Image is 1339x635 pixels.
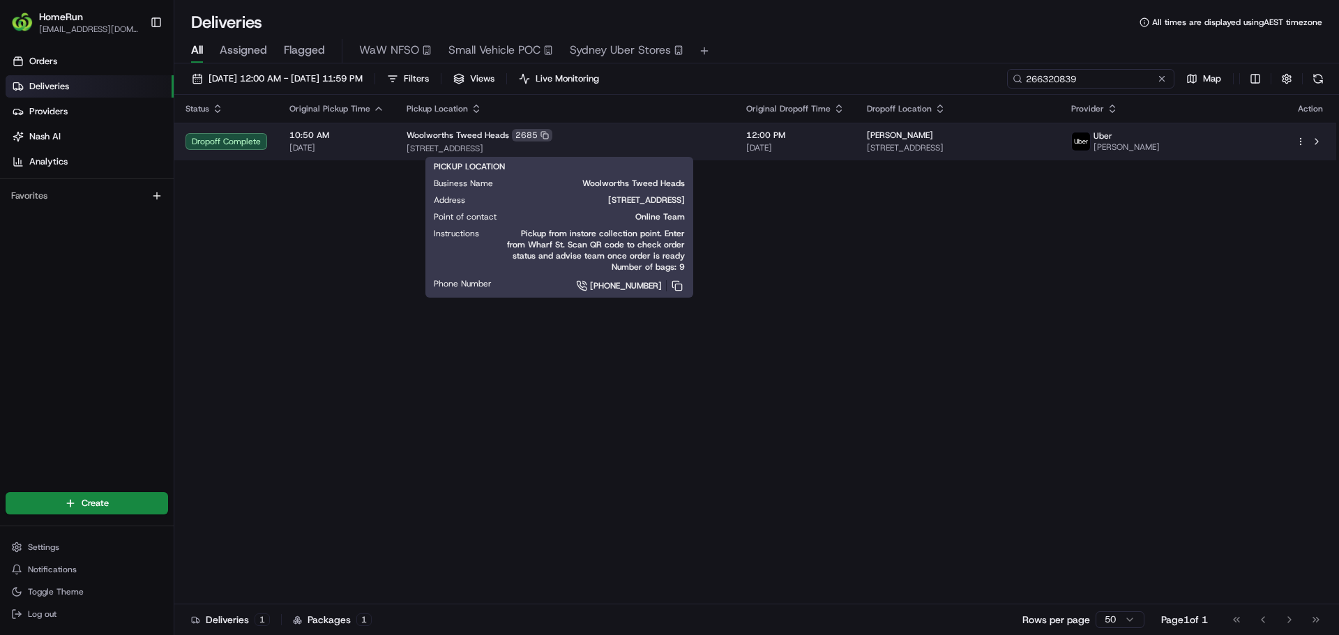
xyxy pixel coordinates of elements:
[434,194,465,206] span: Address
[514,278,685,293] a: [PHONE_NUMBER]
[29,155,68,168] span: Analytics
[487,194,685,206] span: [STREET_ADDRESS]
[536,72,599,85] span: Live Monitoring
[434,178,493,189] span: Business Name
[28,564,77,575] span: Notifications
[14,204,25,215] div: 📗
[867,130,933,141] span: [PERSON_NAME]
[139,236,169,247] span: Pylon
[209,72,363,85] span: [DATE] 12:00 AM - [DATE] 11:59 PM
[381,69,435,89] button: Filters
[289,130,384,141] span: 10:50 AM
[28,202,107,216] span: Knowledge Base
[82,497,109,510] span: Create
[237,137,254,154] button: Start new chat
[220,42,267,59] span: Assigned
[14,14,42,42] img: Nash
[289,142,384,153] span: [DATE]
[6,604,168,624] button: Log out
[1022,613,1090,627] p: Rows per page
[6,537,168,557] button: Settings
[29,80,69,93] span: Deliveries
[28,542,59,553] span: Settings
[39,10,83,24] button: HomeRun
[14,133,39,158] img: 1736555255976-a54dd68f-1ca7-489b-9aae-adbdc363a1c4
[1152,17,1322,28] span: All times are displayed using AEST timezone
[28,609,56,620] span: Log out
[36,90,230,105] input: Clear
[515,178,685,189] span: Woolworths Tweed Heads
[132,202,224,216] span: API Documentation
[356,613,372,626] div: 1
[191,11,262,33] h1: Deliveries
[448,42,540,59] span: Small Vehicle POC
[570,42,671,59] span: Sydney Uber Stores
[404,72,429,85] span: Filters
[6,492,168,514] button: Create
[512,129,552,141] div: 2685
[447,69,501,89] button: Views
[434,161,505,172] span: PICKUP LOCATION
[1094,130,1112,141] span: Uber
[434,211,497,222] span: Point of contact
[470,72,494,85] span: Views
[1094,141,1160,153] span: [PERSON_NAME]
[501,228,685,273] span: Pickup from instore collection point. Enter from Wharf St. Scan QR code to check order status and...
[746,142,845,153] span: [DATE]
[746,130,845,141] span: 12:00 PM
[191,613,270,627] div: Deliveries
[407,130,509,141] span: Woolworths Tweed Heads
[1161,613,1208,627] div: Page 1 of 1
[255,613,270,626] div: 1
[191,42,203,59] span: All
[1296,103,1325,114] div: Action
[1007,69,1174,89] input: Type to search
[39,24,139,35] button: [EMAIL_ADDRESS][DOMAIN_NAME]
[1072,132,1090,151] img: uber-new-logo.jpeg
[284,42,325,59] span: Flagged
[186,69,369,89] button: [DATE] 12:00 AM - [DATE] 11:59 PM
[112,197,229,222] a: 💻API Documentation
[8,197,112,222] a: 📗Knowledge Base
[359,42,419,59] span: WaW NFSO
[47,133,229,147] div: Start new chat
[434,228,479,239] span: Instructions
[29,105,68,118] span: Providers
[47,147,176,158] div: We're available if you need us!
[407,143,724,154] span: [STREET_ADDRESS]
[6,582,168,602] button: Toggle Theme
[6,560,168,579] button: Notifications
[1308,69,1328,89] button: Refresh
[6,6,144,39] button: HomeRunHomeRun[EMAIL_ADDRESS][DOMAIN_NAME]
[1180,69,1227,89] button: Map
[513,69,605,89] button: Live Monitoring
[293,613,372,627] div: Packages
[519,211,685,222] span: Online Team
[11,11,33,33] img: HomeRun
[29,130,61,143] span: Nash AI
[29,55,57,68] span: Orders
[1071,103,1104,114] span: Provider
[6,75,174,98] a: Deliveries
[6,185,168,207] div: Favorites
[746,103,831,114] span: Original Dropoff Time
[1203,72,1221,85] span: Map
[590,280,662,291] span: [PHONE_NUMBER]
[28,586,84,597] span: Toggle Theme
[118,204,129,215] div: 💻
[14,56,254,78] p: Welcome 👋
[867,103,932,114] span: Dropoff Location
[434,278,492,289] span: Phone Number
[6,125,174,148] a: Nash AI
[186,103,209,114] span: Status
[98,236,169,247] a: Powered byPylon
[6,100,174,123] a: Providers
[867,142,1049,153] span: [STREET_ADDRESS]
[289,103,370,114] span: Original Pickup Time
[407,103,468,114] span: Pickup Location
[6,151,174,173] a: Analytics
[6,50,174,72] a: Orders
